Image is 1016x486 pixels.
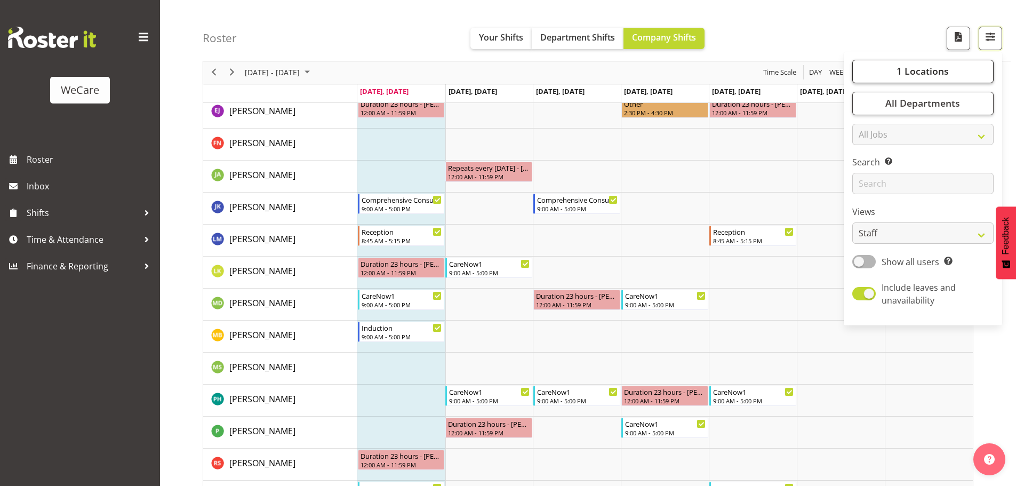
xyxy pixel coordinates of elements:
[229,393,295,405] a: [PERSON_NAME]
[625,290,706,301] div: CareNow1
[624,98,706,109] div: Other
[27,205,139,221] span: Shifts
[203,417,357,449] td: Pooja Prabhu resource
[203,225,357,257] td: Lainie Montgomery resource
[448,428,530,437] div: 12:00 AM - 11:59 PM
[709,98,796,118] div: Ella Jarvis"s event - Duration 23 hours - Ella Jarvis Begin From Friday, August 15, 2025 at 12:00...
[625,418,706,429] div: CareNow1
[449,268,530,277] div: 9:00 AM - 5:00 PM
[984,454,995,465] img: help-xxl-2.png
[358,258,445,278] div: Liandy Kritzinger"s event - Duration 23 hours - Liandy Kritzinger Begin From Monday, August 11, 2...
[537,194,618,205] div: Comprehensive Consult
[203,193,357,225] td: John Ko resource
[361,268,442,277] div: 12:00 AM - 11:59 PM
[203,32,237,44] h4: Roster
[361,460,442,469] div: 12:00 AM - 11:59 PM
[27,258,139,274] span: Finance & Reporting
[241,61,316,84] div: August 11 - 17, 2025
[624,396,706,405] div: 12:00 AM - 11:59 PM
[203,129,357,161] td: Firdous Naqvi resource
[449,386,530,397] div: CareNow1
[360,86,409,96] span: [DATE], [DATE]
[621,98,708,118] div: Ella Jarvis"s event - Other Begin From Thursday, August 14, 2025 at 2:30:00 PM GMT+12:00 Ends At ...
[229,329,295,341] a: [PERSON_NAME]
[448,172,530,181] div: 12:00 AM - 11:59 PM
[362,204,442,213] div: 9:00 AM - 5:00 PM
[625,428,706,437] div: 9:00 AM - 5:00 PM
[225,66,239,79] button: Next
[762,66,798,79] button: Time Scale
[621,290,708,310] div: Marie-Claire Dickson-Bakker"s event - CareNow1 Begin From Thursday, August 14, 2025 at 9:00:00 AM...
[362,194,442,205] div: Comprehensive Consult
[207,66,221,79] button: Previous
[533,290,620,310] div: Marie-Claire Dickson-Bakker"s event - Duration 23 hours - Marie-Claire Dickson-Bakker Begin From ...
[713,226,794,237] div: Reception
[624,108,706,117] div: 2:30 PM - 4:30 PM
[362,236,442,245] div: 8:45 AM - 5:15 PM
[229,105,295,117] span: [PERSON_NAME]
[362,290,442,301] div: CareNow1
[537,386,618,397] div: CareNow1
[229,201,295,213] a: [PERSON_NAME]
[27,178,155,194] span: Inbox
[203,449,357,481] td: Rhianne Sharples resource
[203,289,357,321] td: Marie-Claire Dickson-Bakker resource
[828,66,849,79] span: Week
[361,98,442,109] div: Duration 23 hours - [PERSON_NAME]
[621,386,708,406] div: Philippa Henry"s event - Duration 23 hours - Philippa Henry Begin From Thursday, August 14, 2025 ...
[979,27,1002,50] button: Filter Shifts
[358,450,445,470] div: Rhianne Sharples"s event - Duration 23 hours - Rhianne Sharples Begin From Monday, August 11, 202...
[229,265,295,277] span: [PERSON_NAME]
[229,361,295,373] a: [PERSON_NAME]
[448,418,530,429] div: Duration 23 hours - [PERSON_NAME]
[852,92,994,115] button: All Departments
[624,386,706,397] div: Duration 23 hours - [PERSON_NAME]
[229,457,295,469] a: [PERSON_NAME]
[223,61,241,84] div: next period
[632,31,696,43] span: Company Shifts
[205,61,223,84] div: previous period
[203,321,357,353] td: Matthew Brewer resource
[449,396,530,405] div: 9:00 AM - 5:00 PM
[621,418,708,438] div: Pooja Prabhu"s event - CareNow1 Begin From Thursday, August 14, 2025 at 9:00:00 AM GMT+12:00 Ends...
[229,169,295,181] a: [PERSON_NAME]
[852,206,994,219] label: Views
[713,236,794,245] div: 8:45 AM - 5:15 PM
[203,257,357,289] td: Liandy Kritzinger resource
[1001,217,1011,254] span: Feedback
[445,162,532,182] div: Jane Arps"s event - Repeats every tuesday - Jane Arps Begin From Tuesday, August 12, 2025 at 12:0...
[800,86,849,96] span: [DATE], [DATE]
[27,232,139,248] span: Time & Attendance
[533,194,620,214] div: John Ko"s event - Comprehensive Consult Begin From Wednesday, August 13, 2025 at 9:00:00 AM GMT+1...
[361,258,442,269] div: Duration 23 hours - [PERSON_NAME]
[358,226,445,246] div: Lainie Montgomery"s event - Reception Begin From Monday, August 11, 2025 at 8:45:00 AM GMT+12:00 ...
[362,332,442,341] div: 9:00 AM - 5:00 PM
[882,256,939,268] span: Show all users
[8,27,96,48] img: Rosterit website logo
[882,282,956,306] span: Include leaves and unavailability
[947,27,970,50] button: Download a PDF of the roster according to the set date range.
[709,226,796,246] div: Lainie Montgomery"s event - Reception Begin From Friday, August 15, 2025 at 8:45:00 AM GMT+12:00 ...
[540,31,615,43] span: Department Shifts
[358,322,445,342] div: Matthew Brewer"s event - Induction Begin From Monday, August 11, 2025 at 9:00:00 AM GMT+12:00 End...
[536,86,585,96] span: [DATE], [DATE]
[536,300,618,309] div: 12:00 AM - 11:59 PM
[537,396,618,405] div: 9:00 AM - 5:00 PM
[358,98,445,118] div: Ella Jarvis"s event - Duration 23 hours - Ella Jarvis Begin From Monday, August 11, 2025 at 12:00...
[244,66,301,79] span: [DATE] - [DATE]
[361,450,442,461] div: Duration 23 hours - [PERSON_NAME]
[536,290,618,301] div: Duration 23 hours - [PERSON_NAME]
[828,66,850,79] button: Timeline Week
[533,386,620,406] div: Philippa Henry"s event - CareNow1 Begin From Wednesday, August 13, 2025 at 9:00:00 AM GMT+12:00 E...
[229,233,295,245] a: [PERSON_NAME]
[449,86,497,96] span: [DATE], [DATE]
[445,418,532,438] div: Pooja Prabhu"s event - Duration 23 hours - Pooja Prabhu Begin From Tuesday, August 12, 2025 at 12...
[807,66,824,79] button: Timeline Day
[625,300,706,309] div: 9:00 AM - 5:00 PM
[229,137,295,149] a: [PERSON_NAME]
